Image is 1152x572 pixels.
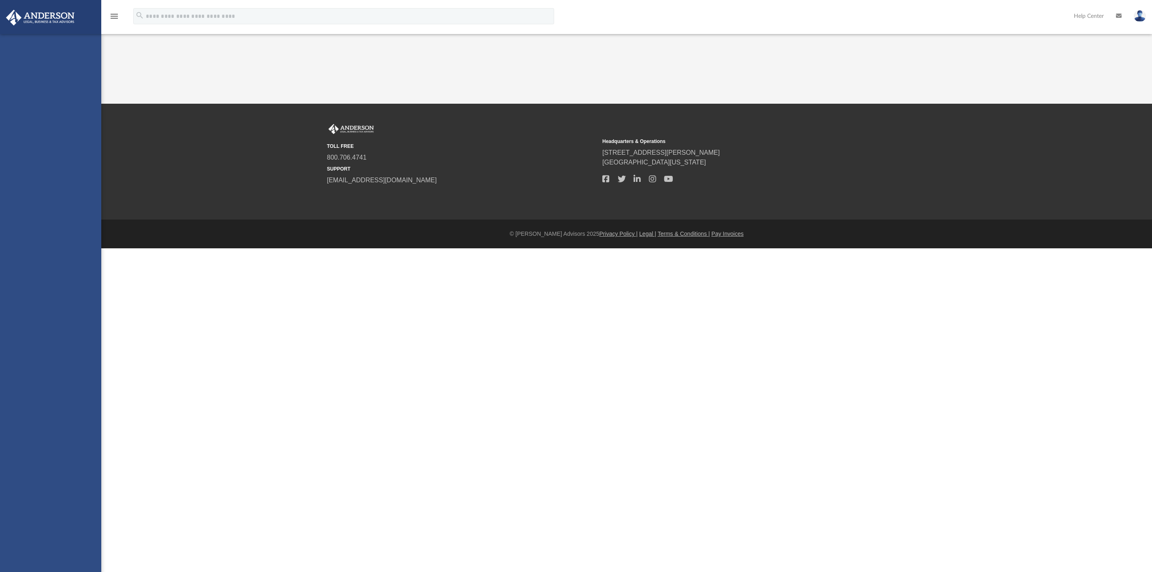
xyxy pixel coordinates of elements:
a: [EMAIL_ADDRESS][DOMAIN_NAME] [327,177,437,184]
a: Pay Invoices [711,231,743,237]
a: Terms & Conditions | [658,231,710,237]
i: search [135,11,144,20]
i: menu [109,11,119,21]
a: [GEOGRAPHIC_DATA][US_STATE] [602,159,706,166]
a: menu [109,15,119,21]
a: Privacy Policy | [599,231,638,237]
div: © [PERSON_NAME] Advisors 2025 [101,230,1152,238]
img: Anderson Advisors Platinum Portal [327,124,375,134]
small: SUPPORT [327,165,597,173]
small: TOLL FREE [327,143,597,150]
a: [STREET_ADDRESS][PERSON_NAME] [602,149,720,156]
img: Anderson Advisors Platinum Portal [4,10,77,26]
img: User Pic [1134,10,1146,22]
small: Headquarters & Operations [602,138,872,145]
a: Legal | [639,231,656,237]
a: 800.706.4741 [327,154,367,161]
